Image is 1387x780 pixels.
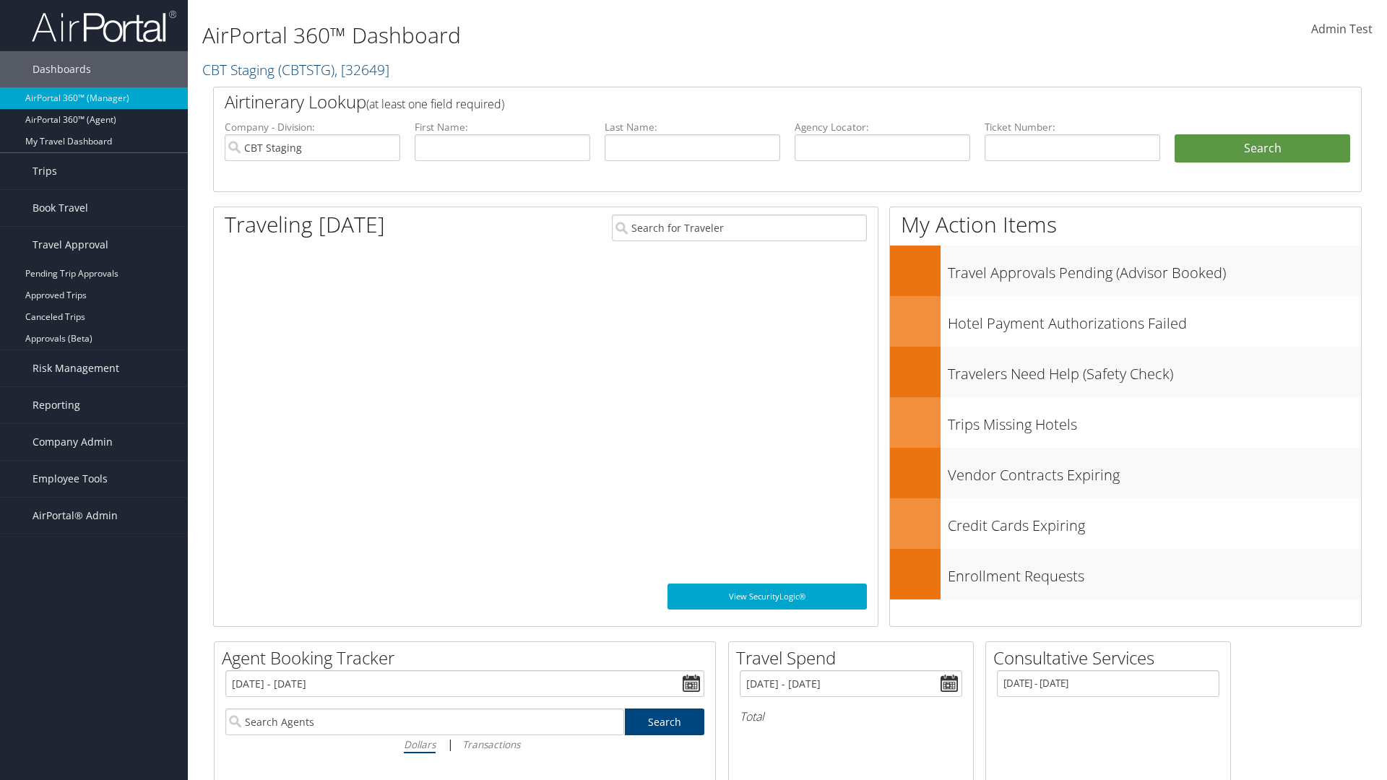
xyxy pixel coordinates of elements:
label: Ticket Number: [985,120,1160,134]
h1: Traveling [DATE] [225,209,385,240]
input: Search Agents [225,708,624,735]
i: Transactions [462,737,520,751]
span: (at least one field required) [366,96,504,112]
h3: Trips Missing Hotels [948,407,1361,435]
span: AirPortal® Admin [33,498,118,534]
h2: Airtinerary Lookup [225,90,1255,114]
a: Trips Missing Hotels [890,397,1361,448]
h3: Enrollment Requests [948,559,1361,586]
img: airportal-logo.png [32,9,176,43]
div: | [225,735,704,753]
a: View SecurityLogic® [667,584,867,610]
h2: Consultative Services [993,646,1230,670]
h3: Travelers Need Help (Safety Check) [948,357,1361,384]
span: Company Admin [33,424,113,460]
a: Travelers Need Help (Safety Check) [890,347,1361,397]
a: Enrollment Requests [890,549,1361,599]
span: Travel Approval [33,227,108,263]
h2: Travel Spend [736,646,973,670]
span: Book Travel [33,190,88,226]
label: Last Name: [605,120,780,134]
span: Risk Management [33,350,119,386]
label: First Name: [415,120,590,134]
h6: Total [740,708,962,724]
span: Admin Test [1311,21,1373,37]
h3: Vendor Contracts Expiring [948,458,1361,485]
span: Employee Tools [33,461,108,497]
a: Vendor Contracts Expiring [890,448,1361,498]
label: Company - Division: [225,120,400,134]
a: CBT Staging [202,60,389,79]
h3: Hotel Payment Authorizations Failed [948,306,1361,334]
span: , [ 32649 ] [334,60,389,79]
label: Agency Locator: [795,120,970,134]
button: Search [1175,134,1350,163]
a: Hotel Payment Authorizations Failed [890,296,1361,347]
h3: Credit Cards Expiring [948,508,1361,536]
span: ( CBTSTG ) [278,60,334,79]
a: Credit Cards Expiring [890,498,1361,549]
span: Dashboards [33,51,91,87]
h3: Travel Approvals Pending (Advisor Booked) [948,256,1361,283]
span: Trips [33,153,57,189]
a: Travel Approvals Pending (Advisor Booked) [890,246,1361,296]
a: Admin Test [1311,7,1373,52]
i: Dollars [404,737,436,751]
h2: Agent Booking Tracker [222,646,715,670]
input: Search for Traveler [612,214,867,241]
span: Reporting [33,387,80,423]
a: Search [625,708,705,735]
h1: My Action Items [890,209,1361,240]
h1: AirPortal 360™ Dashboard [202,20,982,51]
